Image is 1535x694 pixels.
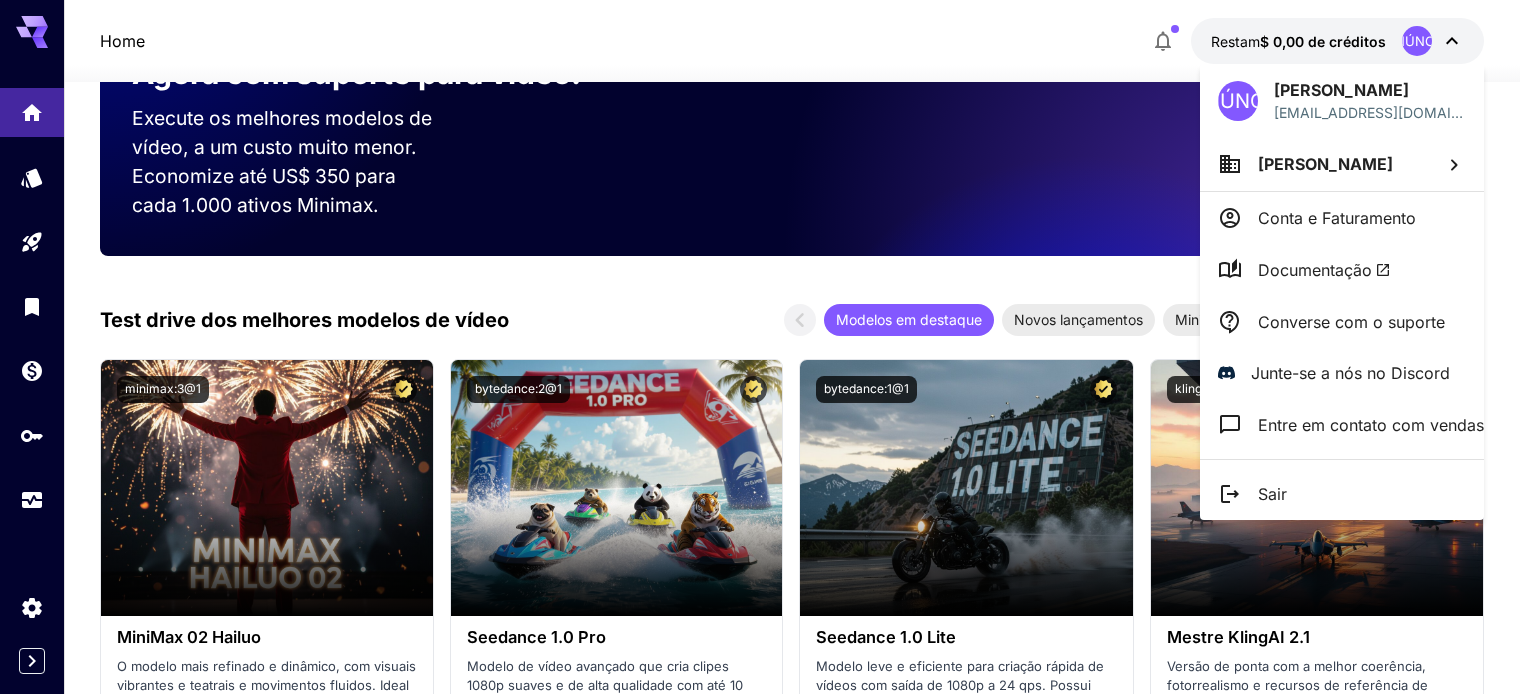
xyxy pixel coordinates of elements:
font: Entre em contato com vendas [1258,415,1484,435]
font: [PERSON_NAME] [1274,80,1409,100]
font: Documentação [1258,260,1372,280]
font: [PERSON_NAME] [1258,154,1393,174]
font: Sair [1258,484,1287,504]
font: [EMAIL_ADDRESS][DOMAIN_NAME] [1274,104,1463,142]
font: Junte-se a nós no Discord [1251,363,1450,383]
font: ANÚNCIO [1191,89,1285,113]
font: Converse com o suporte [1258,312,1445,332]
button: [PERSON_NAME] [1200,137,1484,191]
font: Conta e Faturamento [1258,208,1416,228]
div: andersonbd23@hotmail.com [1274,102,1466,123]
